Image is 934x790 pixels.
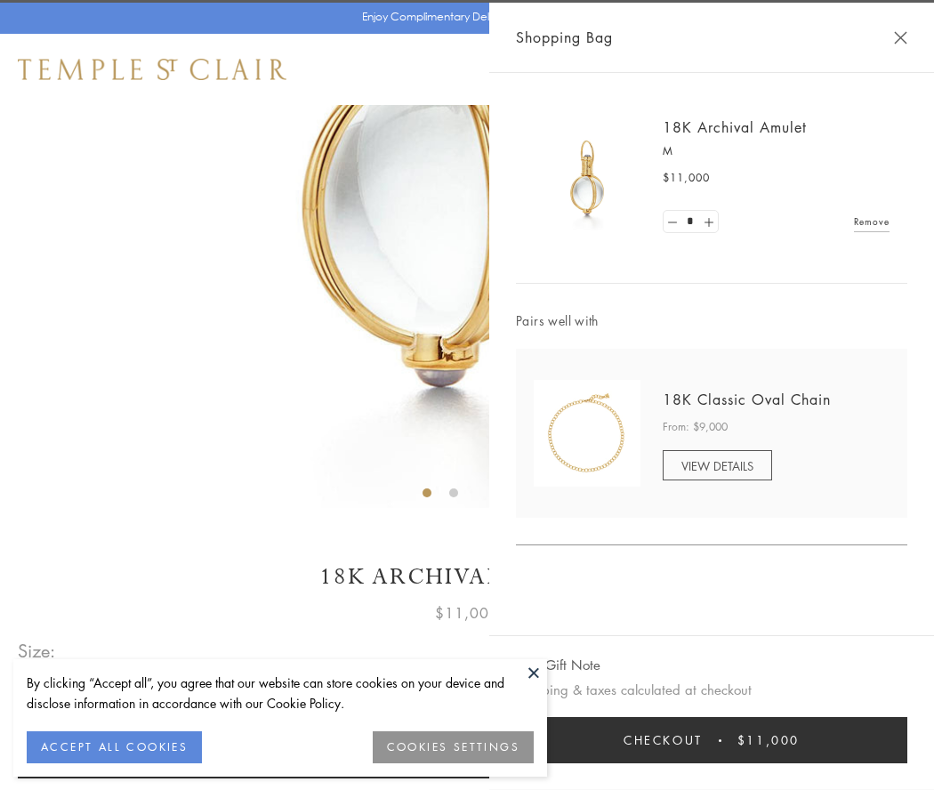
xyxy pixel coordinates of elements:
[534,380,640,487] img: N88865-OV18
[534,125,640,231] img: 18K Archival Amulet
[18,561,916,592] h1: 18K Archival Amulet
[18,636,57,665] span: Size:
[516,26,613,49] span: Shopping Bag
[663,117,807,137] a: 18K Archival Amulet
[663,142,890,160] p: M
[18,59,286,80] img: Temple St. Clair
[516,679,907,701] p: Shipping & taxes calculated at checkout
[373,731,534,763] button: COOKIES SETTINGS
[27,731,202,763] button: ACCEPT ALL COOKIES
[663,450,772,480] a: VIEW DETAILS
[664,211,681,233] a: Set quantity to 0
[516,717,907,763] button: Checkout $11,000
[362,8,564,26] p: Enjoy Complimentary Delivery & Returns
[681,457,753,474] span: VIEW DETAILS
[699,211,717,233] a: Set quantity to 2
[737,730,800,750] span: $11,000
[516,310,907,331] span: Pairs well with
[516,654,600,676] button: Add Gift Note
[663,418,728,436] span: From: $9,000
[663,169,710,187] span: $11,000
[435,601,499,625] span: $11,000
[624,730,703,750] span: Checkout
[663,390,831,409] a: 18K Classic Oval Chain
[854,212,890,231] a: Remove
[894,31,907,44] button: Close Shopping Bag
[27,673,534,713] div: By clicking “Accept all”, you agree that our website can store cookies on your device and disclos...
